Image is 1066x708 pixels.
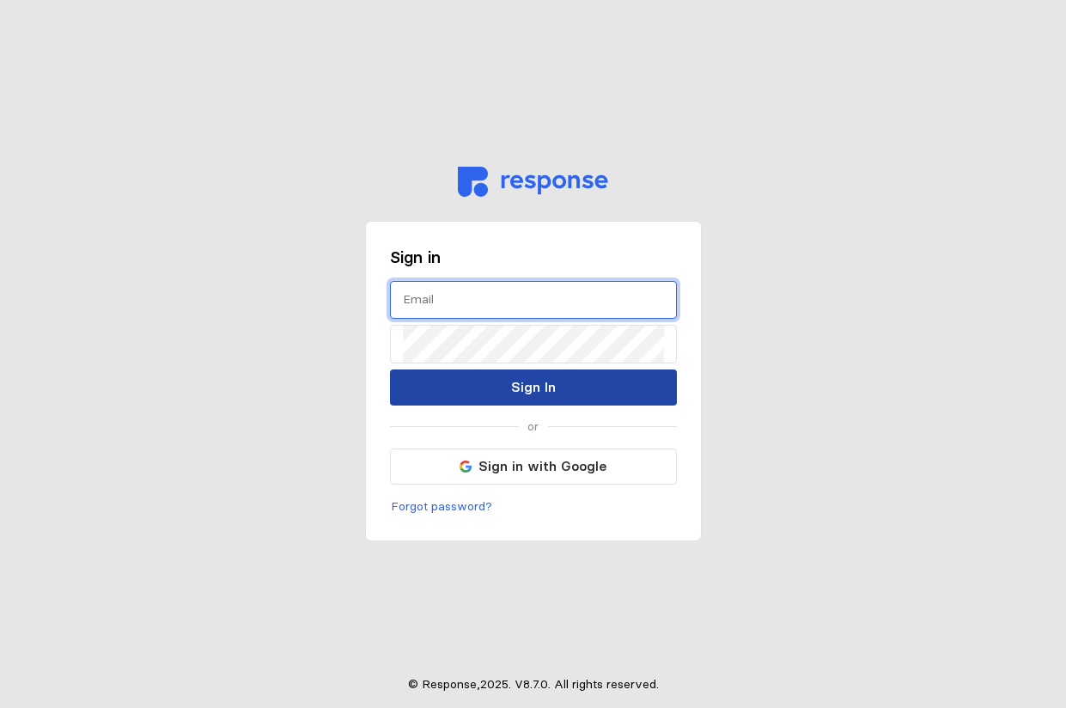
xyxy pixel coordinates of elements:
[403,282,664,319] input: Email
[391,497,492,516] p: Forgot password?
[511,376,556,398] p: Sign In
[458,167,608,197] img: svg%3e
[460,461,472,473] img: svg%3e
[527,418,539,436] p: or
[408,675,659,694] p: © Response, 2025 . V 8.7.0 . All rights reserved.
[390,246,677,269] h3: Sign in
[390,497,493,517] button: Forgot password?
[390,449,677,485] button: Sign in with Google
[478,455,606,477] p: Sign in with Google
[390,369,677,406] button: Sign In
